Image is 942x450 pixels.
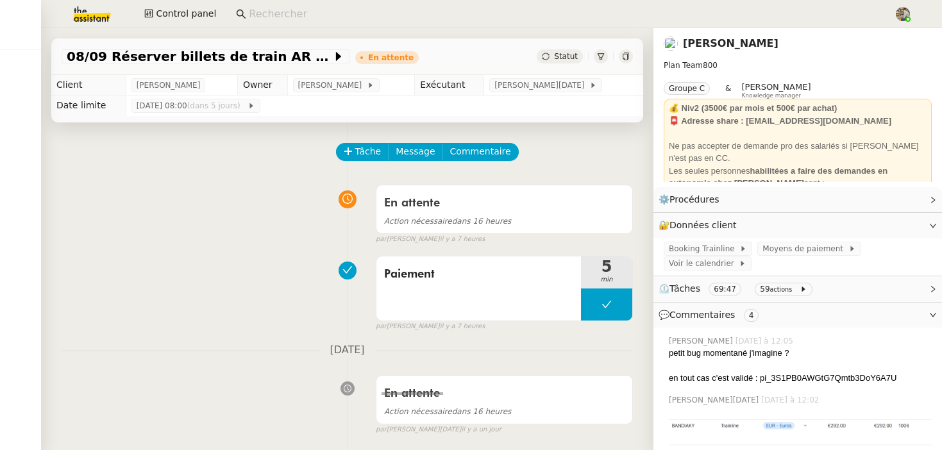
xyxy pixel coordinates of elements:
span: [PERSON_NAME] [741,82,811,92]
span: Commentaire [450,144,511,159]
span: (dans 5 jours) [187,101,243,110]
div: Ne pas accepter de demande pro des salariés si [PERSON_NAME] n'est pas en CC. [669,140,927,165]
span: 08/09 Réserver billets de train AR pour l'équipe [67,50,332,63]
span: Booking Trainline [669,242,739,255]
span: Données client [669,220,737,230]
small: actions [770,286,793,293]
nz-tag: Groupe C [664,82,710,95]
app-user-label: Knowledge manager [741,82,811,99]
span: Action nécessaire [384,407,452,416]
span: [DATE] à 12:02 [761,394,821,406]
small: [PERSON_NAME] [376,321,485,332]
span: En attente [384,197,440,209]
span: il y a un jour [462,424,501,435]
span: Control panel [156,6,216,21]
span: [DATE] 08:00 [137,99,248,112]
div: 🔐Données client [653,213,942,238]
img: 388bd129-7e3b-4cb1-84b4-92a3d763e9b7 [896,7,910,21]
span: 800 [703,61,718,70]
span: Statut [554,52,578,61]
img: users%2F3XW7N0tEcIOoc8sxKxWqDcFn91D2%2Favatar%2F5653ca14-9fea-463f-a381-ec4f4d723a3b [664,37,678,51]
div: ⚙️Procédures [653,187,942,212]
div: En attente [368,54,414,62]
span: Commentaires [669,310,735,320]
span: [PERSON_NAME][DATE] [494,79,589,92]
button: Control panel [137,5,224,23]
button: Message [388,143,442,161]
td: Client [51,75,126,96]
span: par [376,424,387,435]
div: Les seules personnes sont : [669,165,927,190]
span: Plan Team [664,61,703,70]
small: [PERSON_NAME] [376,234,485,245]
span: Action nécessaire [384,217,452,226]
span: [PERSON_NAME][DATE] [669,394,761,406]
span: Knowledge manager [741,92,801,99]
div: petit bug momentané j'imagine ? [669,347,932,360]
div: 💬Commentaires 4 [653,303,942,328]
span: ⏲️ [659,283,818,294]
span: dans 16 heures [384,217,511,226]
span: [DATE] à 12:05 [736,335,796,347]
td: Exécutant [415,75,484,96]
span: Tâches [669,283,700,294]
span: Paiement [384,265,573,284]
span: par [376,321,387,332]
span: Message [396,144,435,159]
span: [DATE] [319,342,374,359]
input: Rechercher [249,6,881,23]
span: par [376,234,387,245]
strong: habilitées a faire des demandes en autonomie chez [PERSON_NAME] [669,166,887,188]
nz-tag: 4 [744,309,759,322]
span: & [725,82,731,99]
span: En attente [384,388,440,399]
span: il y a 7 heures [440,234,485,245]
span: dans 16 heures [384,407,511,416]
span: min [581,274,632,285]
div: en tout cas c'est validé : pi_3S1PB0AWGtG7Qmtb3DoY6A7U [669,372,932,385]
td: Date limite [51,96,126,116]
span: Moyens de paiement [762,242,848,255]
strong: 💰 Niv2 (3500€ par mois et 500€ par achat) [669,103,837,113]
span: ⚙️ [659,192,725,207]
span: Voir le calendrier [669,257,739,270]
span: Procédures [669,194,719,204]
div: ⏲️Tâches 69:47 59actions [653,276,942,301]
nz-tag: 69:47 [709,283,741,296]
span: Tâche [355,144,382,159]
small: [PERSON_NAME][DATE] [376,424,501,435]
span: il y a 7 heures [440,321,485,332]
span: [PERSON_NAME] [137,79,201,92]
a: [PERSON_NAME] [683,37,778,49]
strong: 📮 Adresse share : [EMAIL_ADDRESS][DOMAIN_NAME] [669,116,891,126]
span: 59 [760,285,770,294]
span: 🔐 [659,218,742,233]
span: [PERSON_NAME] [669,335,736,347]
span: 💬 [659,310,764,320]
button: Tâche [336,143,389,161]
span: [PERSON_NAME] [298,79,367,92]
td: Owner [237,75,287,96]
button: Commentaire [442,143,519,161]
span: 5 [581,259,632,274]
